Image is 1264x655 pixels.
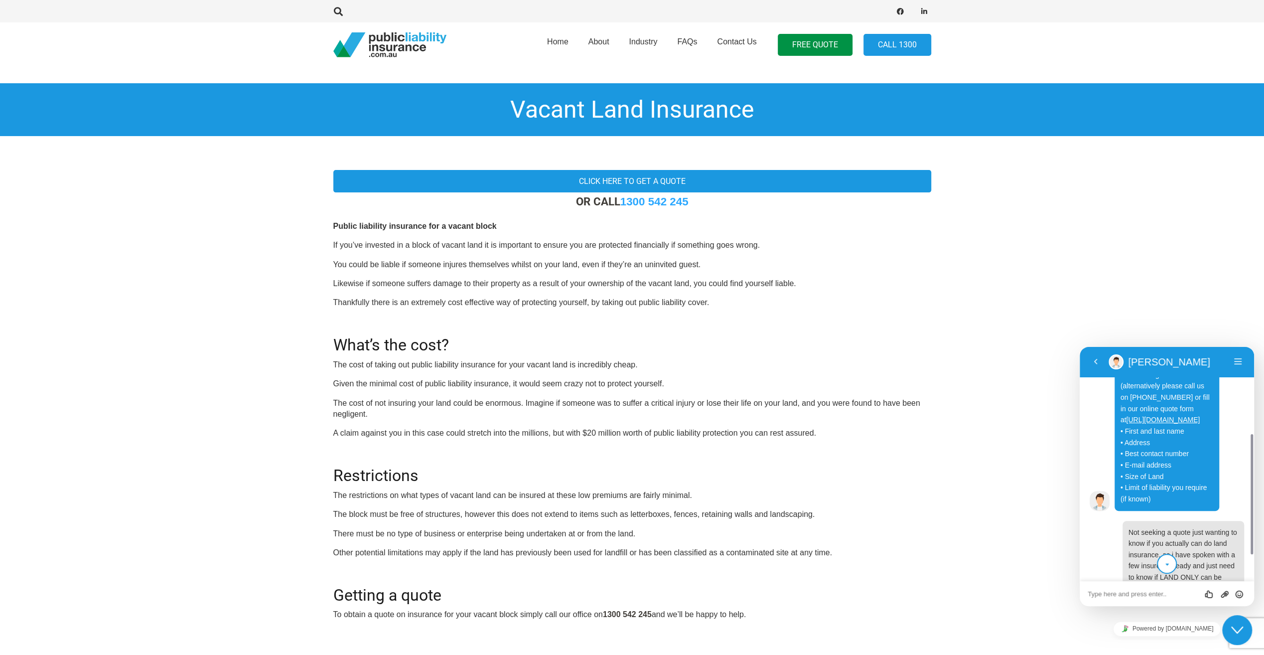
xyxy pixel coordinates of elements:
button: scroll to bottom [77,207,97,227]
a: Home [537,19,578,70]
span: About [588,37,609,46]
div: Rate this chat [123,242,138,252]
strong: OR CALL [576,195,689,208]
h2: Getting a quote [333,574,931,605]
a: pli_logotransparent [333,32,446,57]
div: Group of buttons [123,242,166,252]
p: You could be liable if someone injures themselves whilst on your land, even if they’re an uninvit... [333,259,931,270]
span: Not seeking a quote just wanting to know if you actually can do land insurance, as i have spoken ... [49,181,157,257]
a: LinkedIn [917,4,931,18]
a: Click here to get a quote [333,170,931,192]
button: Insert emoji [152,242,166,252]
span: FAQs [677,37,697,46]
a: About [578,19,619,70]
a: 1300 542 245 [620,195,689,208]
span: Industry [629,37,657,46]
button: Upload File [138,242,152,252]
p: The cost of not insuring your land could be enormous. Imagine if someone was to suffer a critical... [333,398,931,420]
a: Search [329,7,349,16]
a: Industry [619,19,667,70]
h2: What’s the cost? [333,324,931,354]
iframe: chat widget [1222,615,1254,645]
p: A claim against you in this case could stretch into the millions, but with $20 million worth of p... [333,428,931,439]
p: The restrictions on what types of vacant land can be insured at these low premiums are fairly min... [333,490,931,501]
span: Home [547,37,568,46]
p: Other potential limitations may apply if the land has previously been used for landfill or has be... [333,547,931,558]
p: The block must be free of structures, however this does not extend to items such as letterboxes, ... [333,509,931,520]
p: There must be no type of business or enterprise being undertaken at or from the land. [333,528,931,539]
p: The cost of taking out public liability insurance for your vacant land is incredibly cheap. [333,359,931,370]
p: Thankfully there is an extremely cost effective way of protecting yourself, by taking out public ... [333,297,931,308]
h2: Restrictions [333,454,931,485]
p: If you’ve invested in a block of vacant land it is important to ensure you are protected financia... [333,240,931,251]
a: FREE QUOTE [778,34,852,56]
p: Likewise if someone suffers damage to their property as a result of your ownership of the vacant ... [333,278,931,289]
iframe: chat widget [1080,347,1254,606]
a: Call 1300 [863,34,931,56]
b: Public liability insurance for a vacant block [333,222,497,230]
iframe: chat widget [1080,618,1254,640]
span: Contact Us [717,37,756,46]
a: Contact Us [707,19,766,70]
p: To obtain a quote on insurance for your vacant block simply call our office on and we’ll be happy... [333,609,931,620]
a: FAQs [667,19,707,70]
p: Given the minimal cost of public liability insurance, it would seem crazy not to protect yourself. [333,378,931,389]
a: Facebook [893,4,907,18]
a: [URL][DOMAIN_NAME] [46,69,120,77]
strong: 1300 542 245 [603,610,652,619]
